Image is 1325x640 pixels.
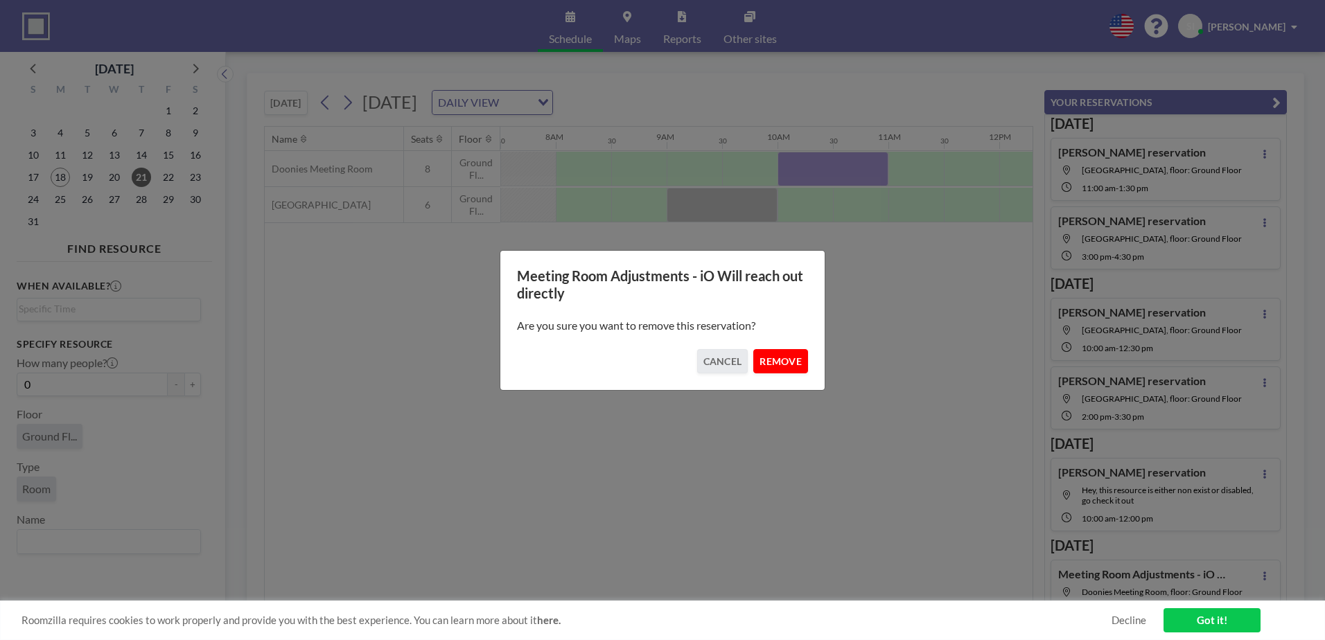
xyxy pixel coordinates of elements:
[697,349,748,373] button: CANCEL
[1164,608,1261,632] a: Got it!
[517,319,808,332] p: Are you sure you want to remove this reservation?
[1112,614,1146,627] a: Decline
[537,614,561,626] a: here.
[517,267,808,302] h3: Meeting Room Adjustments - iO Will reach out directly
[21,614,1112,627] span: Roomzilla requires cookies to work properly and provide you with the best experience. You can lea...
[753,349,808,373] button: REMOVE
